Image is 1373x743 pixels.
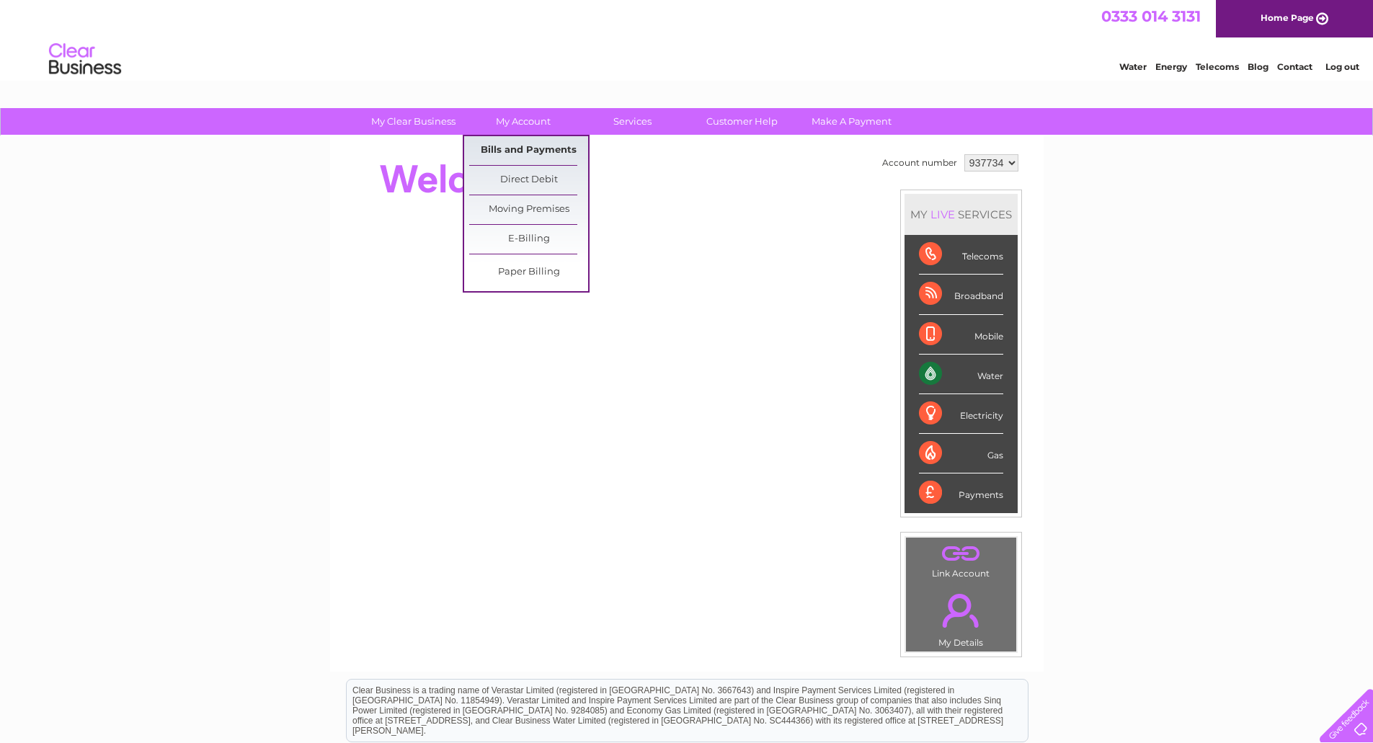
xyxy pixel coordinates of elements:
a: Direct Debit [469,166,588,195]
div: Payments [919,473,1003,512]
a: E-Billing [469,225,588,254]
div: Electricity [919,394,1003,434]
a: Water [1119,61,1147,72]
div: MY SERVICES [905,194,1018,235]
a: Moving Premises [469,195,588,224]
td: Account number [879,151,961,175]
div: Mobile [919,315,1003,355]
div: Gas [919,434,1003,473]
a: 0333 014 3131 [1101,7,1201,25]
a: Bills and Payments [469,136,588,165]
a: . [910,541,1013,566]
a: Telecoms [1196,61,1239,72]
div: Telecoms [919,235,1003,275]
td: My Details [905,582,1017,652]
a: My Clear Business [354,108,473,135]
a: Services [573,108,692,135]
div: LIVE [928,208,958,221]
div: Clear Business is a trading name of Verastar Limited (registered in [GEOGRAPHIC_DATA] No. 3667643... [347,8,1028,70]
a: Blog [1248,61,1268,72]
a: Contact [1277,61,1312,72]
img: logo.png [48,37,122,81]
a: My Account [463,108,582,135]
div: Water [919,355,1003,394]
a: Make A Payment [792,108,911,135]
td: Link Account [905,537,1017,582]
a: Energy [1155,61,1187,72]
a: Paper Billing [469,258,588,287]
a: . [910,585,1013,636]
div: Broadband [919,275,1003,314]
a: Customer Help [683,108,801,135]
a: Log out [1325,61,1359,72]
